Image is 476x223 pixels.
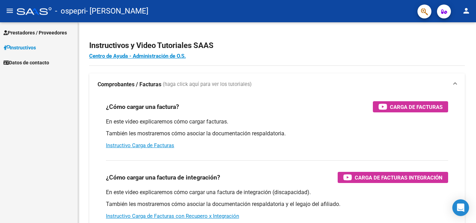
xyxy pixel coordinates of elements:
strong: Comprobantes / Facturas [98,81,161,88]
span: - ospepri [55,3,86,19]
span: Instructivos [3,44,36,51]
span: Datos de contacto [3,59,49,66]
button: Carga de Facturas Integración [338,172,448,183]
button: Carga de Facturas [373,101,448,112]
span: Prestadores / Proveedores [3,29,67,37]
a: Instructivo Carga de Facturas con Recupero x Integración [106,213,239,219]
div: Open Intercom Messenger [452,199,469,216]
span: Carga de Facturas [390,103,443,111]
p: También les mostraremos cómo asociar la documentación respaldatoria y el legajo del afiliado. [106,200,448,208]
a: Instructivo Carga de Facturas [106,142,174,149]
h3: ¿Cómo cargar una factura? [106,102,179,112]
span: - [PERSON_NAME] [86,3,148,19]
h2: Instructivos y Video Tutoriales SAAS [89,39,465,52]
mat-icon: menu [6,7,14,15]
span: Carga de Facturas Integración [355,173,443,182]
a: Centro de Ayuda - Administración de O.S. [89,53,186,59]
p: En este video explicaremos cómo cargar facturas. [106,118,448,126]
span: (haga click aquí para ver los tutoriales) [163,81,252,88]
mat-expansion-panel-header: Comprobantes / Facturas (haga click aquí para ver los tutoriales) [89,73,465,96]
p: En este video explicaremos cómo cargar una factura de integración (discapacidad). [106,189,448,196]
h3: ¿Cómo cargar una factura de integración? [106,173,220,182]
mat-icon: person [462,7,470,15]
p: También les mostraremos cómo asociar la documentación respaldatoria. [106,130,448,137]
